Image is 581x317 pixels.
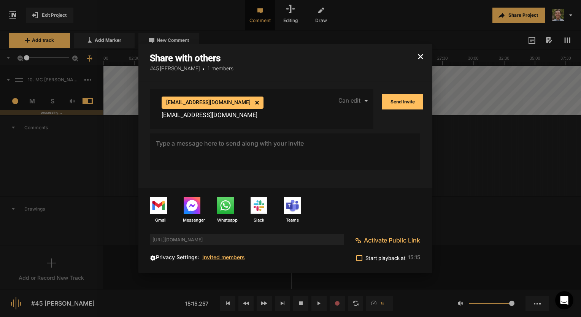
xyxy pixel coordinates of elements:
[361,233,420,248] button: Activate Public Link
[150,234,344,245] span: [URL][DOMAIN_NAME]
[213,214,238,223] span: Whatsapp
[207,65,233,71] span: 1 members
[284,197,301,214] img: Share to Microsoft Teams
[179,214,205,223] span: Messenger
[151,214,167,223] span: Gmail
[162,112,299,119] input: Invite people by entering names or email addresses
[382,94,423,109] button: Send Invite
[408,254,420,260] span: 15:15
[162,95,299,120] mat-chip-list: collaborators emails
[138,44,432,81] h3: Share with others
[252,98,259,105] mat-icon: cancel
[254,214,264,223] span: Slack
[555,291,573,309] div: Open Intercom Messenger
[162,97,264,109] mat-chip: [EMAIL_ADDRESS][DOMAIN_NAME]
[211,197,240,223] a: Whatsapp
[286,214,299,223] span: Teams
[150,65,200,71] span: #45 [PERSON_NAME]
[144,197,173,223] a: Gmail
[156,254,199,260] span: Privacy Settings:
[365,254,406,263] span: Start playback at
[338,97,360,104] span: Can edit
[202,254,245,260] span: Invited members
